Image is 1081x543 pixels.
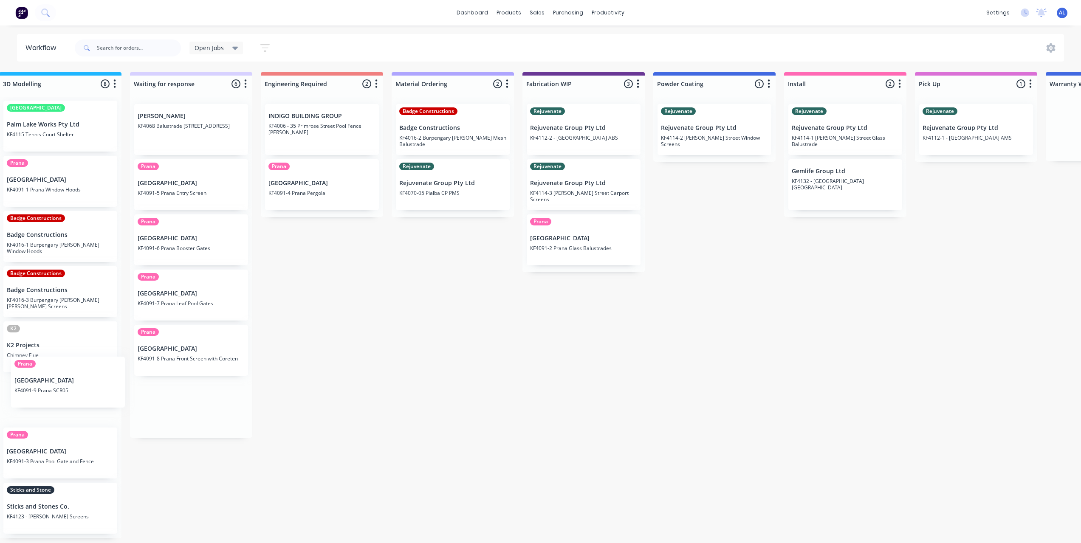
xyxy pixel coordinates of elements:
[755,79,764,88] span: 1
[525,6,549,19] div: sales
[788,79,872,88] input: Enter column name…
[25,43,60,53] div: Workflow
[101,79,110,88] span: 8
[97,39,181,56] input: Search for orders...
[493,79,502,88] span: 2
[362,79,371,88] span: 2
[886,79,895,88] span: 2
[919,79,1002,88] input: Enter column name…
[265,79,348,88] input: Enter column name…
[657,79,741,88] input: Enter column name…
[395,79,479,88] input: Enter column name…
[195,43,224,52] span: Open Jobs
[452,6,492,19] a: dashboard
[492,6,525,19] div: products
[526,79,610,88] input: Enter column name…
[3,79,87,88] input: Enter column name…
[587,6,629,19] div: productivity
[549,6,587,19] div: purchasing
[1059,9,1065,17] span: AL
[134,79,217,88] input: Enter column name…
[624,79,633,88] span: 3
[15,6,28,19] img: Factory
[1016,79,1025,88] span: 1
[231,79,240,88] span: 6
[982,6,1014,19] div: settings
